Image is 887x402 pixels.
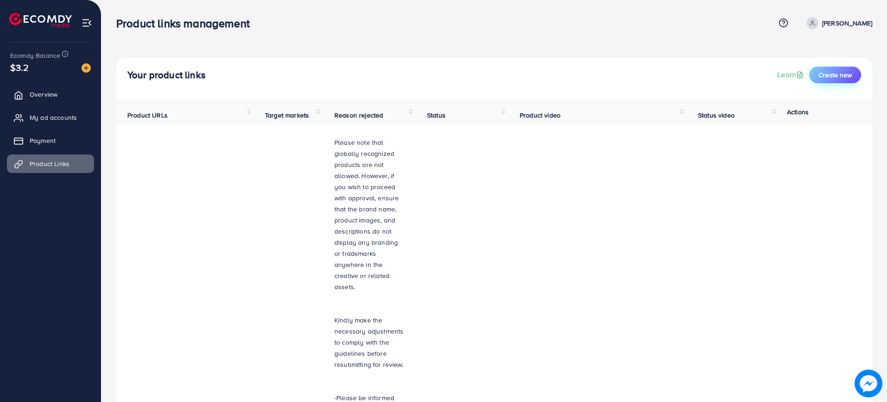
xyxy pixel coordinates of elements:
[698,111,735,120] span: Status video
[334,315,405,370] p: Kindly make the necessary adjustments to comply with the guidelines before resubmitting for review.
[856,371,881,396] img: image
[116,17,257,30] h3: Product links management
[787,107,809,117] span: Actions
[10,51,60,60] span: Ecomdy Balance
[30,159,69,168] span: Product Links
[809,67,861,83] button: Create new
[7,85,94,104] a: Overview
[82,18,92,28] img: menu
[7,155,94,173] a: Product Links
[82,63,91,73] img: image
[7,131,94,150] a: Payment
[30,90,57,99] span: Overview
[30,113,77,122] span: My ad accounts
[334,111,383,120] span: Reason rejected
[427,111,446,120] span: Status
[803,17,872,29] a: [PERSON_NAME]
[777,69,805,80] a: Learn
[127,111,168,120] span: Product URLs
[7,108,94,127] a: My ad accounts
[818,70,852,80] span: Create new
[30,136,56,145] span: Payment
[265,111,309,120] span: Target markets
[9,13,72,27] img: logo
[822,18,872,29] p: [PERSON_NAME]
[520,111,560,120] span: Product video
[334,137,405,292] p: Please note that globally recognized products are not allowed. However, if you wish to proceed wi...
[127,69,206,81] h4: Your product links
[10,61,29,74] span: $3.2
